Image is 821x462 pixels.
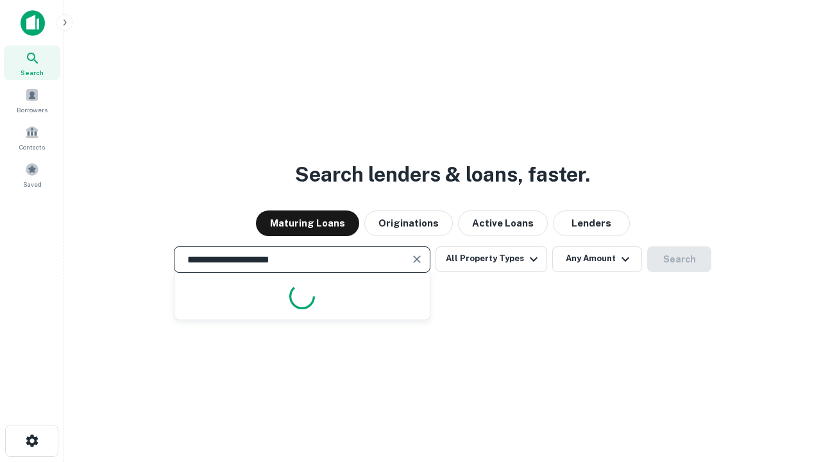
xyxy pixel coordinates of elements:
[4,120,60,155] a: Contacts
[458,210,548,236] button: Active Loans
[408,250,426,268] button: Clear
[552,246,642,272] button: Any Amount
[23,179,42,189] span: Saved
[553,210,630,236] button: Lenders
[364,210,453,236] button: Originations
[4,46,60,80] a: Search
[256,210,359,236] button: Maturing Loans
[295,159,590,190] h3: Search lenders & loans, faster.
[4,157,60,192] a: Saved
[4,83,60,117] a: Borrowers
[21,10,45,36] img: capitalize-icon.png
[436,246,547,272] button: All Property Types
[17,105,47,115] span: Borrowers
[757,318,821,380] iframe: Chat Widget
[19,142,45,152] span: Contacts
[21,67,44,78] span: Search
